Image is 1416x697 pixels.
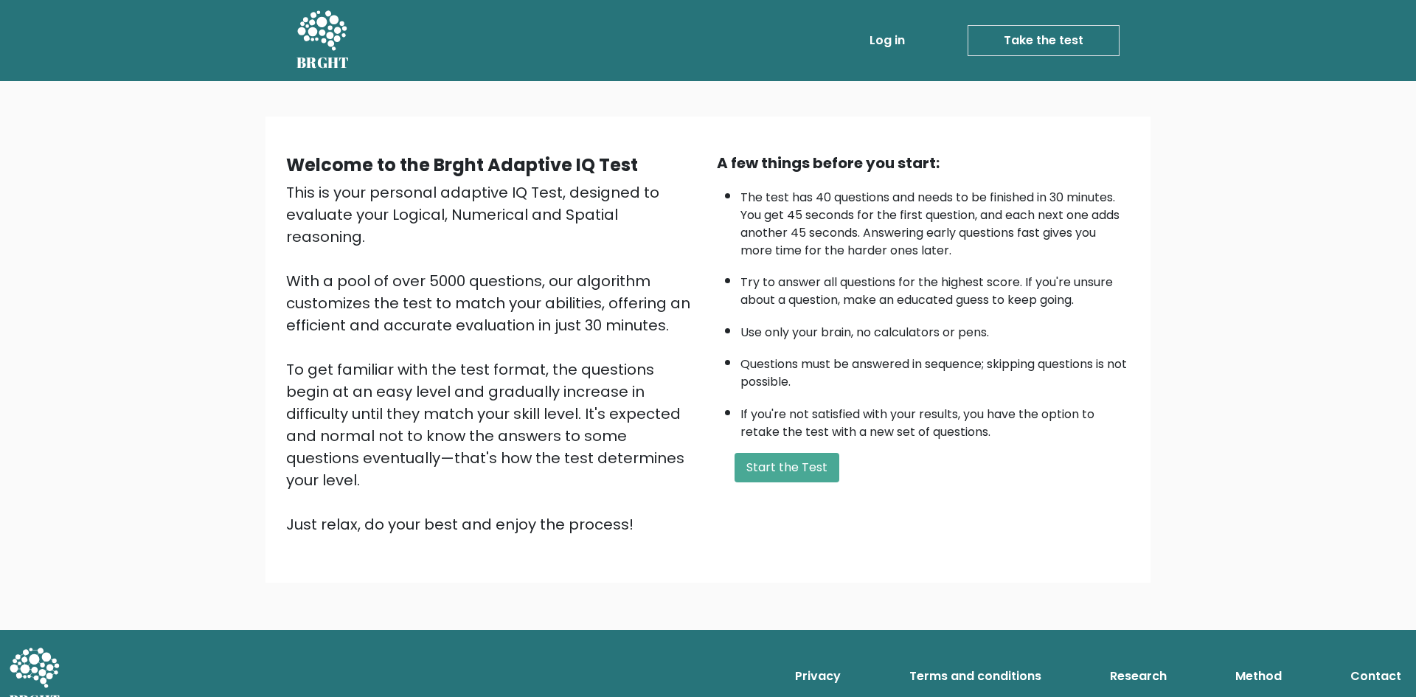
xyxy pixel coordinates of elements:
[717,152,1130,174] div: A few things before you start:
[296,6,350,75] a: BRGHT
[740,398,1130,441] li: If you're not satisfied with your results, you have the option to retake the test with a new set ...
[1104,662,1173,691] a: Research
[903,662,1047,691] a: Terms and conditions
[789,662,847,691] a: Privacy
[740,316,1130,341] li: Use only your brain, no calculators or pens.
[740,266,1130,309] li: Try to answer all questions for the highest score. If you're unsure about a question, make an edu...
[296,54,350,72] h5: BRGHT
[968,25,1120,56] a: Take the test
[740,181,1130,260] li: The test has 40 questions and needs to be finished in 30 minutes. You get 45 seconds for the firs...
[864,26,911,55] a: Log in
[735,453,839,482] button: Start the Test
[1344,662,1407,691] a: Contact
[1229,662,1288,691] a: Method
[286,181,699,535] div: This is your personal adaptive IQ Test, designed to evaluate your Logical, Numerical and Spatial ...
[286,153,638,177] b: Welcome to the Brght Adaptive IQ Test
[740,348,1130,391] li: Questions must be answered in sequence; skipping questions is not possible.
